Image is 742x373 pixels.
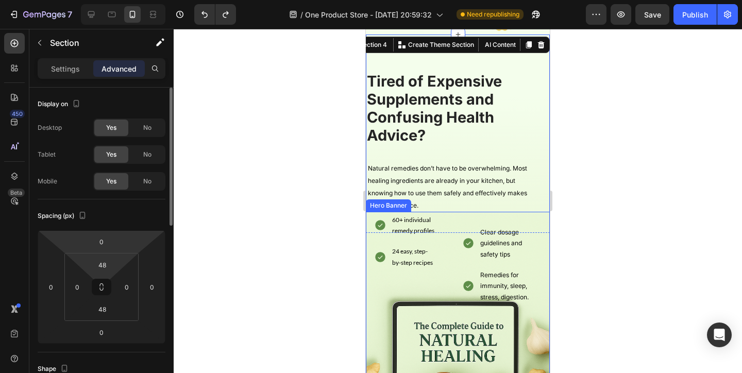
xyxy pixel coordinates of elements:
button: Publish [673,4,717,25]
span: Save [644,10,661,19]
span: Yes [106,177,116,186]
div: Desktop [38,123,62,132]
div: Display on [38,97,82,111]
p: Create Theme Section [42,11,108,21]
button: Save [635,4,669,25]
span: No [143,150,151,159]
p: 7 [68,8,72,21]
input: 0 [43,279,59,295]
div: Mobile [38,177,57,186]
iframe: Design area [366,29,550,373]
div: Spacing (px) [38,209,89,223]
button: 7 [4,4,77,25]
input: 0 [91,325,112,340]
div: 450 [10,110,25,118]
input: 3xl [92,257,112,273]
p: Section [50,37,134,49]
p: Advanced [102,63,137,74]
span: Need republishing [467,10,519,19]
input: 0px [119,279,134,295]
span: Yes [106,150,116,159]
div: Tablet [38,150,56,159]
div: Beta [8,189,25,197]
input: 0 [144,279,160,295]
span: / [300,9,303,20]
button: AI Content [115,10,152,22]
span: One Product Store - [DATE] 20:59:32 [305,9,432,20]
span: Yes [106,123,116,132]
span: No [143,123,151,132]
input: 0 [91,234,112,249]
div: Publish [682,9,708,20]
input: 0px [70,279,85,295]
span: No [143,177,151,186]
input: 3xl [92,301,112,317]
div: Open Intercom Messenger [707,323,732,347]
div: Undo/Redo [194,4,236,25]
p: Settings [51,63,80,74]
